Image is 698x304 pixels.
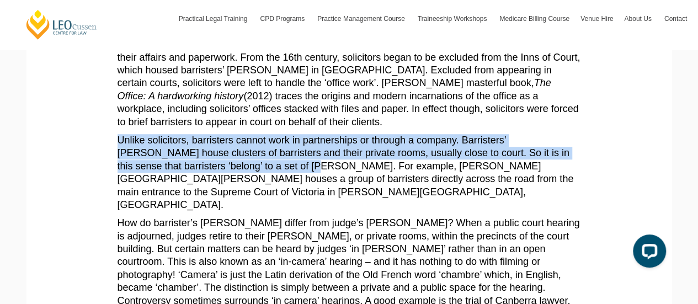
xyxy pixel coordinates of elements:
[575,3,619,35] a: Venue Hire
[412,3,494,35] a: Traineeship Workshops
[254,3,312,35] a: CPD Programs
[624,230,670,276] iframe: LiveChat chat widget
[173,3,255,35] a: Practical Legal Training
[118,77,551,101] em: The Office: A hardworking history
[118,134,581,211] p: Unlike solicitors, barristers cannot work in partnerships or through a company. Barristers’ [PERS...
[494,3,575,35] a: Medicare Billing Course
[659,3,692,35] a: Contact
[25,9,98,40] a: [PERSON_NAME] Centre for Law
[312,3,412,35] a: Practice Management Course
[118,38,581,129] p: By contrast, solicitors (or attorneys) work from offices. Solicitors deal directly with clients a...
[619,3,658,35] a: About Us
